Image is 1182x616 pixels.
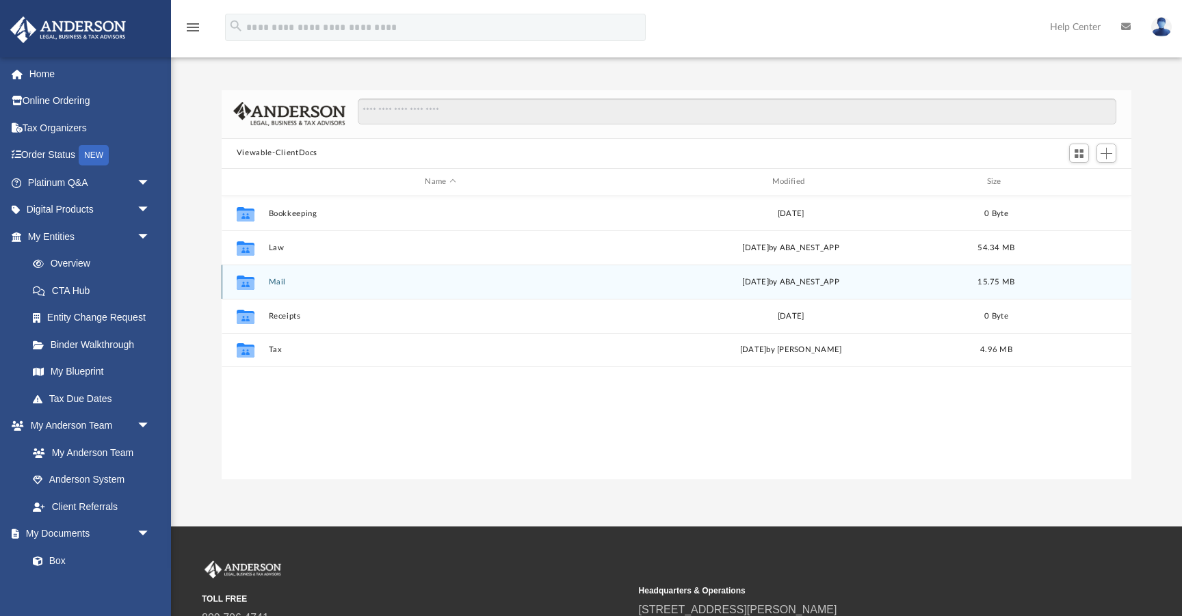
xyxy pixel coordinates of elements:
span: 15.75 MB [977,278,1014,285]
div: Modified [618,176,963,188]
a: Order StatusNEW [10,142,171,170]
div: [DATE] by ABA_NEST_APP [618,241,962,254]
a: Tax Organizers [10,114,171,142]
a: menu [185,26,201,36]
button: Switch to Grid View [1069,144,1090,163]
div: Size [969,176,1023,188]
div: NEW [79,145,109,165]
div: [DATE] by [PERSON_NAME] [618,344,962,356]
small: Headquarters & Operations [639,585,1066,597]
span: 0 Byte [984,312,1008,319]
a: Tax Due Dates [19,385,171,412]
span: arrow_drop_down [137,169,164,197]
a: My Entitiesarrow_drop_down [10,223,171,250]
a: Platinum Q&Aarrow_drop_down [10,169,171,196]
span: arrow_drop_down [137,223,164,251]
a: Online Ordering [10,88,171,115]
a: Box [19,547,157,574]
button: Law [268,243,612,252]
a: Anderson System [19,466,164,494]
a: CTA Hub [19,277,171,304]
img: Anderson Advisors Platinum Portal [202,561,284,578]
div: [DATE] [618,207,962,219]
small: TOLL FREE [202,593,629,605]
div: id [1029,176,1125,188]
input: Search files and folders [358,98,1117,124]
a: [STREET_ADDRESS][PERSON_NAME] [639,604,837,615]
a: My Documentsarrow_drop_down [10,520,164,548]
a: Overview [19,250,171,278]
a: My Blueprint [19,358,164,386]
a: My Anderson Teamarrow_drop_down [10,412,164,440]
button: Receipts [268,312,612,321]
span: arrow_drop_down [137,196,164,224]
i: search [228,18,244,34]
button: Mail [268,278,612,286]
a: Entity Change Request [19,304,171,332]
div: id [228,176,262,188]
div: [DATE] by ABA_NEST_APP [618,276,962,288]
a: Home [10,60,171,88]
a: My Anderson Team [19,439,157,466]
span: 54.34 MB [977,243,1014,251]
img: User Pic [1151,17,1172,37]
div: Name [267,176,612,188]
span: 4.96 MB [980,346,1012,353]
button: Tax [268,345,612,354]
span: 0 Byte [984,209,1008,217]
button: Add [1096,144,1117,163]
a: Client Referrals [19,493,164,520]
div: grid [222,196,1131,479]
img: Anderson Advisors Platinum Portal [6,16,130,43]
button: Bookkeeping [268,209,612,218]
a: Binder Walkthrough [19,331,171,358]
i: menu [185,19,201,36]
a: Digital Productsarrow_drop_down [10,196,171,224]
span: arrow_drop_down [137,412,164,440]
span: arrow_drop_down [137,520,164,548]
button: Viewable-ClientDocs [237,147,317,159]
div: [DATE] [618,310,962,322]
